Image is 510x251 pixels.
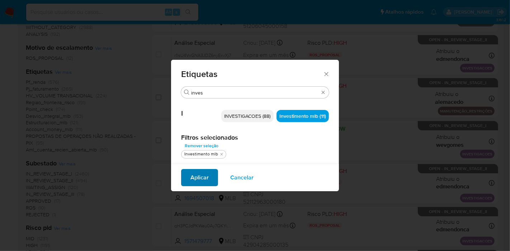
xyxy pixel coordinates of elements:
div: Investimento mlb [183,151,219,157]
h2: Filtros selecionados [181,134,329,141]
span: Investimento mlb (11) [279,112,326,120]
button: Aplicar [181,169,218,186]
div: Investimento mlb (11) [277,110,329,122]
button: Borrar [320,90,326,95]
span: Etiquetas [181,70,323,78]
span: I [181,98,221,118]
input: Filtro de pesquisa [191,90,319,96]
div: INVESTIGACOES (88) [221,110,274,122]
span: Aplicar [190,170,209,185]
button: Fechar [323,71,329,77]
span: Cancelar [230,170,254,185]
button: Remover seleção [181,141,222,150]
button: quitar Investimento mlb [219,151,225,157]
button: Buscar [184,90,190,95]
button: Cancelar [221,169,263,186]
span: INVESTIGACOES (88) [225,112,271,120]
span: Remover seleção [185,142,218,149]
